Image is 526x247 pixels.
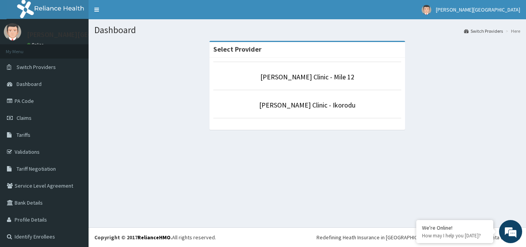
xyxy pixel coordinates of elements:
span: Tariff Negotiation [17,165,56,172]
li: Here [504,28,520,34]
a: [PERSON_NAME] Clinic - Ikorodu [259,101,355,109]
a: Online [27,42,45,47]
h1: Dashboard [94,25,520,35]
span: [PERSON_NAME][GEOGRAPHIC_DATA] [436,6,520,13]
img: User Image [422,5,431,15]
p: How may I help you today? [422,232,487,239]
p: [PERSON_NAME][GEOGRAPHIC_DATA] [27,31,141,38]
strong: Select Provider [213,45,261,54]
a: RelianceHMO [137,234,171,241]
div: Redefining Heath Insurance in [GEOGRAPHIC_DATA] using Telemedicine and Data Science! [317,234,520,241]
strong: Copyright © 2017 . [94,234,172,241]
span: Tariffs [17,131,30,138]
span: Switch Providers [17,64,56,71]
a: [PERSON_NAME] Clinic - Mile 12 [260,72,354,81]
img: User Image [4,23,21,40]
span: Claims [17,114,32,121]
footer: All rights reserved. [89,227,526,247]
a: Switch Providers [464,28,503,34]
div: We're Online! [422,224,487,231]
span: Dashboard [17,81,42,87]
